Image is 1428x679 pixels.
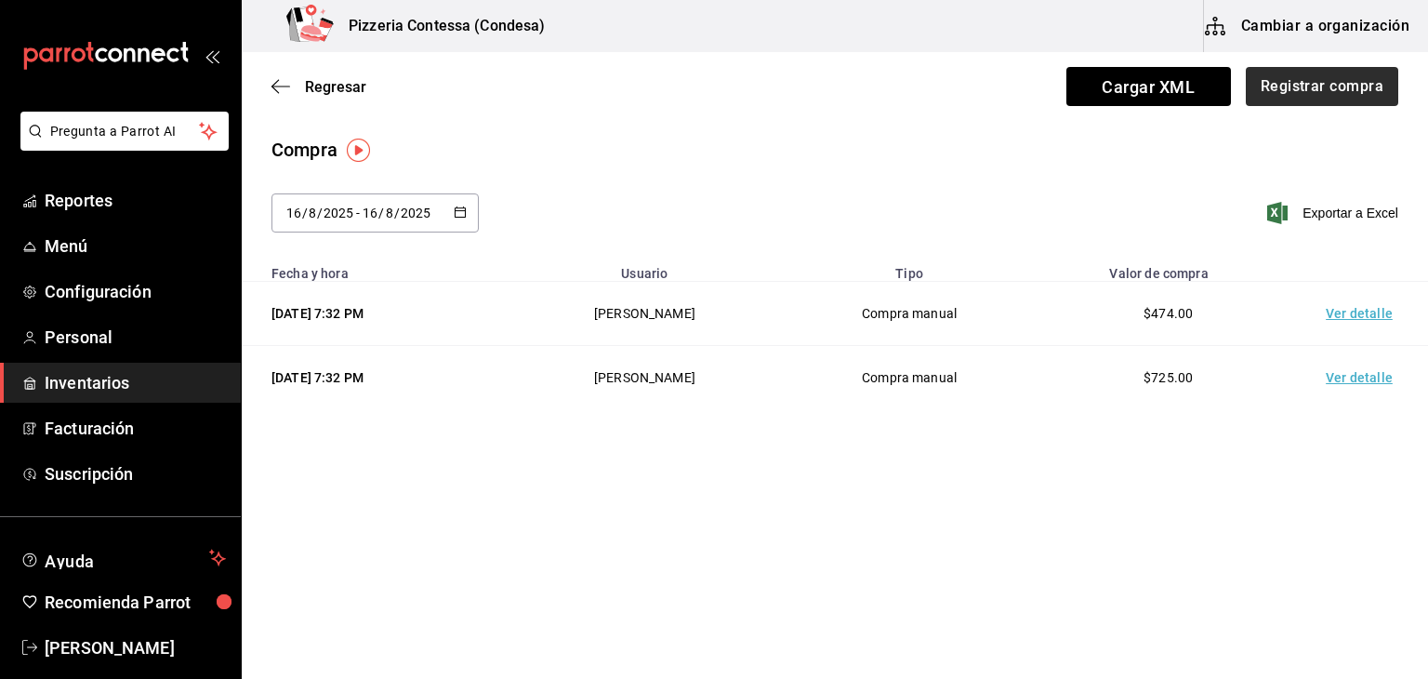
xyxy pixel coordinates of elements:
[1246,67,1398,106] button: Registrar compra
[378,206,384,220] span: /
[305,78,366,96] span: Regresar
[271,304,487,323] div: [DATE] 7:32 PM
[385,206,394,220] input: Month
[394,206,400,220] span: /
[362,206,378,220] input: Day
[356,206,360,220] span: -
[45,279,226,304] span: Configuración
[509,255,780,282] th: Usuario
[45,590,226,615] span: Recomienda Parrot
[45,635,226,660] span: [PERSON_NAME]
[308,206,317,220] input: Month
[323,206,354,220] input: Year
[271,136,337,164] div: Compra
[509,282,780,346] td: [PERSON_NAME]
[285,206,302,220] input: Day
[1271,202,1398,224] button: Exportar a Excel
[780,282,1038,346] td: Compra manual
[45,233,226,259] span: Menú
[400,206,431,220] input: Year
[509,346,780,410] td: [PERSON_NAME]
[45,188,226,213] span: Reportes
[1144,370,1193,385] span: $725.00
[242,255,509,282] th: Fecha y hora
[45,547,202,569] span: Ayuda
[13,135,229,154] a: Pregunta a Parrot AI
[1144,306,1193,321] span: $474.00
[780,255,1038,282] th: Tipo
[334,15,546,37] h3: Pizzeria Contessa (Condesa)
[1298,346,1428,410] td: Ver detalle
[347,139,370,162] img: Tooltip marker
[45,416,226,441] span: Facturación
[45,461,226,486] span: Suscripción
[271,368,487,387] div: [DATE] 7:32 PM
[780,346,1038,410] td: Compra manual
[45,325,226,350] span: Personal
[1038,255,1298,282] th: Valor de compra
[1298,282,1428,346] td: Ver detalle
[317,206,323,220] span: /
[302,206,308,220] span: /
[20,112,229,151] button: Pregunta a Parrot AI
[205,48,219,63] button: open_drawer_menu
[45,370,226,395] span: Inventarios
[271,78,366,96] button: Regresar
[1066,67,1231,106] span: Cargar XML
[50,122,200,141] span: Pregunta a Parrot AI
